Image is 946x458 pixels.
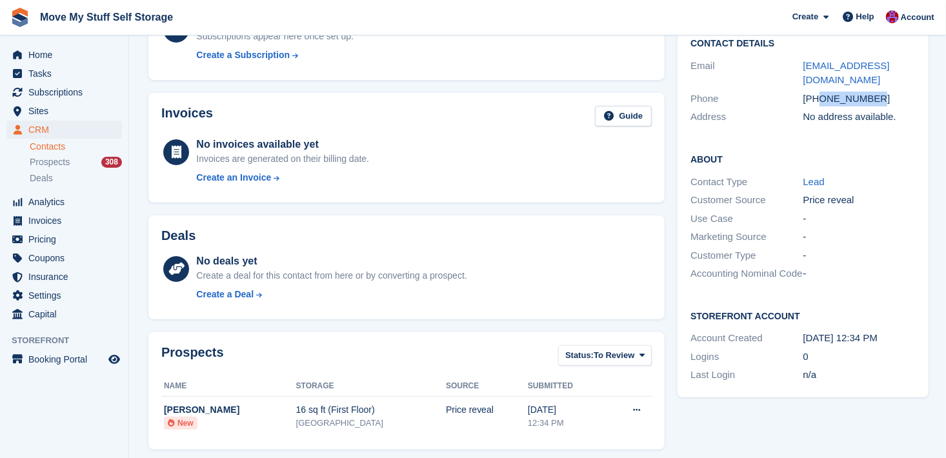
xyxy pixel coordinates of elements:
div: [DATE] [528,403,605,417]
div: Address [690,110,803,124]
div: 12:34 PM [528,417,605,430]
span: Coupons [28,249,106,267]
a: Create a Subscription [196,48,354,62]
span: To Review [594,349,634,362]
a: menu [6,193,122,211]
a: menu [6,268,122,286]
div: - [803,248,916,263]
a: menu [6,350,122,368]
a: menu [6,249,122,267]
span: Insurance [28,268,106,286]
div: Create a Deal [196,288,254,301]
a: menu [6,83,122,101]
div: Customer Type [690,248,803,263]
th: Source [446,376,528,397]
div: Account Created [690,331,803,346]
a: Create a Deal [196,288,467,301]
a: Move My Stuff Self Storage [35,6,178,28]
h2: Prospects [161,345,224,369]
div: 308 [101,157,122,168]
button: Status: To Review [558,345,652,366]
span: Storefront [12,334,128,347]
span: Booking Portal [28,350,106,368]
div: Marketing Source [690,230,803,244]
a: menu [6,102,122,120]
div: Price reveal [446,403,528,417]
h2: About [690,152,916,165]
a: Deals [30,172,122,185]
a: menu [6,121,122,139]
a: menu [6,65,122,83]
div: - [803,230,916,244]
div: [PHONE_NUMBER] [803,92,916,106]
div: No deals yet [196,254,467,269]
div: Last Login [690,368,803,383]
a: menu [6,46,122,64]
th: Storage [296,376,446,397]
div: [GEOGRAPHIC_DATA] [296,417,446,430]
a: Preview store [106,352,122,367]
span: CRM [28,121,106,139]
span: Capital [28,305,106,323]
h2: Storefront Account [690,309,916,322]
div: n/a [803,368,916,383]
img: stora-icon-8386f47178a22dfd0bd8f6a31ec36ba5ce8667c1dd55bd0f319d3a0aa187defe.svg [10,8,30,27]
span: Sites [28,102,106,120]
a: Contacts [30,141,122,153]
span: Tasks [28,65,106,83]
span: Account [901,11,934,24]
div: Create an Invoice [196,171,271,184]
a: Lead [803,176,825,187]
span: Invoices [28,212,106,230]
div: - [803,266,916,281]
span: Pricing [28,230,106,248]
span: Home [28,46,106,64]
div: Contact Type [690,175,803,190]
th: Submitted [528,376,605,397]
div: [DATE] 12:34 PM [803,331,916,346]
span: Status: [565,349,594,362]
a: menu [6,305,122,323]
span: Prospects [30,156,70,168]
a: Guide [595,106,652,127]
a: Create an Invoice [196,171,369,184]
div: Logins [690,350,803,364]
div: Use Case [690,212,803,226]
span: Deals [30,172,53,184]
h2: Invoices [161,106,213,127]
div: Email [690,59,803,88]
div: - [803,212,916,226]
h2: Contact Details [690,39,916,49]
a: menu [6,230,122,248]
span: Analytics [28,193,106,211]
div: Accounting Nominal Code [690,266,803,281]
div: 16 sq ft (First Floor) [296,403,446,417]
div: Customer Source [690,193,803,208]
a: menu [6,212,122,230]
li: New [164,417,197,430]
span: Help [856,10,874,23]
div: 0 [803,350,916,364]
span: Settings [28,286,106,304]
div: Price reveal [803,193,916,208]
h2: Deals [161,228,196,243]
span: Create [792,10,818,23]
th: Name [161,376,296,397]
div: Create a Subscription [196,48,290,62]
a: Prospects 308 [30,155,122,169]
div: Invoices are generated on their billing date. [196,152,369,166]
div: Subscriptions appear here once set up. [196,30,354,43]
div: No invoices available yet [196,137,369,152]
div: [PERSON_NAME] [164,403,296,417]
a: menu [6,286,122,304]
img: Carrie Machin [886,10,899,23]
span: Subscriptions [28,83,106,101]
div: No address available. [803,110,916,124]
div: Create a deal for this contact from here or by converting a prospect. [196,269,467,283]
a: [EMAIL_ADDRESS][DOMAIN_NAME] [803,60,890,86]
div: Phone [690,92,803,106]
